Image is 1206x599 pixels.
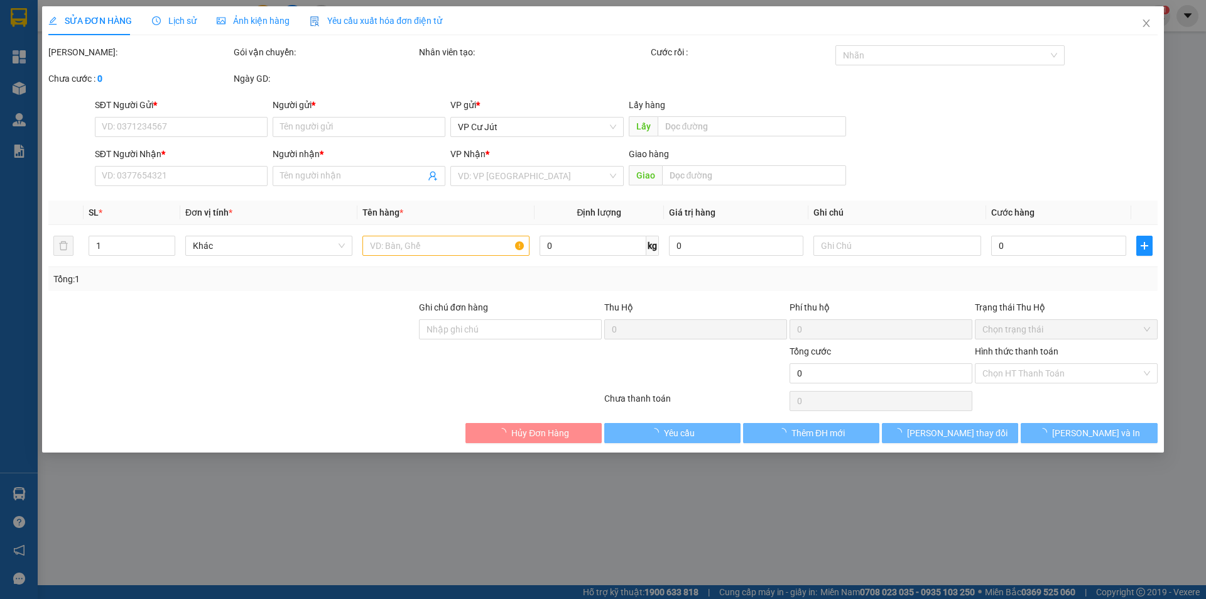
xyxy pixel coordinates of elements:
span: Tên hàng [362,207,403,217]
input: Dọc đường [662,165,846,185]
span: Lịch sử [152,16,197,26]
div: SĐT Người Nhận [95,147,268,161]
span: picture [217,16,225,25]
span: loading [778,428,791,437]
div: Tổng: 1 [53,272,465,286]
span: Yêu cầu [664,426,695,440]
span: Ảnh kiện hàng [217,16,290,26]
div: Ngày GD: [234,72,416,85]
span: plus [1137,241,1152,251]
b: 0 [97,74,102,84]
div: SĐT Người Gửi [95,98,268,112]
div: Chưa cước : [48,72,231,85]
span: VP Nhận [451,149,486,159]
button: Yêu cầu [604,423,741,443]
span: Tổng cước [790,346,831,356]
span: VP Cư Jút [459,118,616,136]
div: Gói vận chuyển: [234,45,416,59]
div: Chưa thanh toán [603,392,788,414]
input: Ghi Chú [814,236,981,256]
button: Close [1129,6,1164,41]
span: [PERSON_NAME] và In [1052,426,1140,440]
span: close [1141,18,1151,28]
span: Lấy [629,116,658,136]
span: user-add [428,171,438,181]
input: Dọc đường [658,116,846,136]
span: Thu Hộ [604,302,633,312]
span: SỬA ĐƠN HÀNG [48,16,132,26]
span: [PERSON_NAME] thay đổi [907,426,1008,440]
span: loading [497,428,511,437]
span: Khác [193,236,345,255]
span: SL [89,207,99,217]
div: Phí thu hộ [790,300,972,319]
span: loading [650,428,664,437]
span: edit [48,16,57,25]
span: loading [893,428,907,437]
button: delete [53,236,73,256]
div: Người gửi [273,98,445,112]
span: Giá trị hàng [669,207,715,217]
div: Trạng thái Thu Hộ [975,300,1158,314]
div: Cước rồi : [651,45,834,59]
input: Ghi chú đơn hàng [419,319,602,339]
div: VP gửi [451,98,624,112]
button: Hủy Đơn Hàng [465,423,602,443]
span: Thêm ĐH mới [791,426,845,440]
button: [PERSON_NAME] và In [1021,423,1158,443]
span: Giao [629,165,662,185]
span: Yêu cầu xuất hóa đơn điện tử [310,16,442,26]
img: icon [310,16,320,26]
span: Cước hàng [991,207,1035,217]
span: Chọn trạng thái [982,320,1150,339]
span: Giao hàng [629,149,669,159]
label: Hình thức thanh toán [975,346,1058,356]
button: plus [1136,236,1153,256]
span: Đơn vị tính [185,207,232,217]
button: Thêm ĐH mới [743,423,879,443]
input: VD: Bàn, Ghế [362,236,530,256]
span: Hủy Đơn Hàng [511,426,569,440]
div: [PERSON_NAME]: [48,45,231,59]
span: Lấy hàng [629,100,665,110]
span: kg [646,236,659,256]
button: [PERSON_NAME] thay đổi [882,423,1018,443]
th: Ghi chú [809,201,986,225]
label: Ghi chú đơn hàng [419,302,488,312]
div: Người nhận [273,147,445,161]
span: clock-circle [152,16,161,25]
span: loading [1038,428,1052,437]
span: Định lượng [577,207,622,217]
div: Nhân viên tạo: [419,45,648,59]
